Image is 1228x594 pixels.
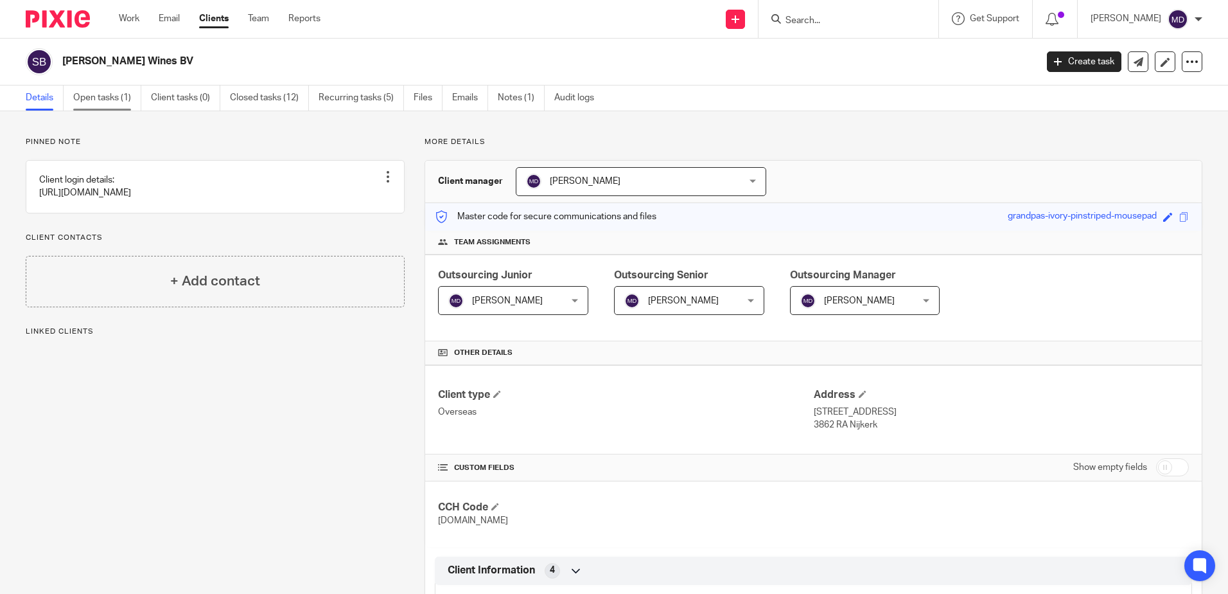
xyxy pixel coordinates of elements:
span: Outsourcing Senior [614,270,708,280]
a: Files [414,85,443,111]
img: svg%3E [800,293,816,309]
p: More details [425,137,1202,147]
a: Work [119,12,139,25]
a: Clients [199,12,229,25]
p: Overseas [438,406,813,419]
h4: Address [814,388,1189,402]
a: Reports [288,12,320,25]
h4: CCH Code [438,501,813,514]
h3: Client manager [438,175,503,188]
span: 4 [550,564,555,577]
h4: CUSTOM FIELDS [438,463,813,473]
span: [PERSON_NAME] [824,296,895,305]
p: [PERSON_NAME] [1091,12,1161,25]
span: Get Support [970,14,1019,23]
a: Open tasks (1) [73,85,141,111]
input: Search [784,15,900,27]
p: [STREET_ADDRESS] [814,406,1189,419]
a: Audit logs [554,85,604,111]
a: Recurring tasks (5) [319,85,404,111]
span: [PERSON_NAME] [550,177,620,186]
img: svg%3E [1168,9,1188,30]
a: Create task [1047,51,1121,72]
img: svg%3E [624,293,640,309]
span: Client Information [448,564,535,577]
a: Notes (1) [498,85,545,111]
h4: + Add contact [170,271,260,291]
a: Closed tasks (12) [230,85,309,111]
img: svg%3E [448,293,464,309]
a: Details [26,85,64,111]
span: Other details [454,348,513,358]
a: Team [248,12,269,25]
span: Team assignments [454,237,531,248]
img: svg%3E [526,174,541,189]
h4: Client type [438,388,813,402]
img: Pixie [26,10,90,28]
div: grandpas-ivory-pinstriped-mousepad [1008,210,1157,224]
p: Pinned note [26,137,405,147]
a: Email [159,12,180,25]
a: Client tasks (0) [151,85,220,111]
span: [PERSON_NAME] [648,296,719,305]
span: [DOMAIN_NAME] [438,516,508,525]
p: 3862 RA Nijkerk [814,419,1189,431]
h2: [PERSON_NAME] Wines BV [62,55,834,68]
label: Show empty fields [1073,461,1147,474]
span: Outsourcing Junior [438,270,532,280]
p: Master code for secure communications and files [435,210,656,223]
a: Emails [452,85,488,111]
img: svg%3E [26,48,53,75]
p: Client contacts [26,233,405,243]
p: Linked clients [26,327,405,337]
span: [PERSON_NAME] [472,296,543,305]
span: Outsourcing Manager [790,270,896,280]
